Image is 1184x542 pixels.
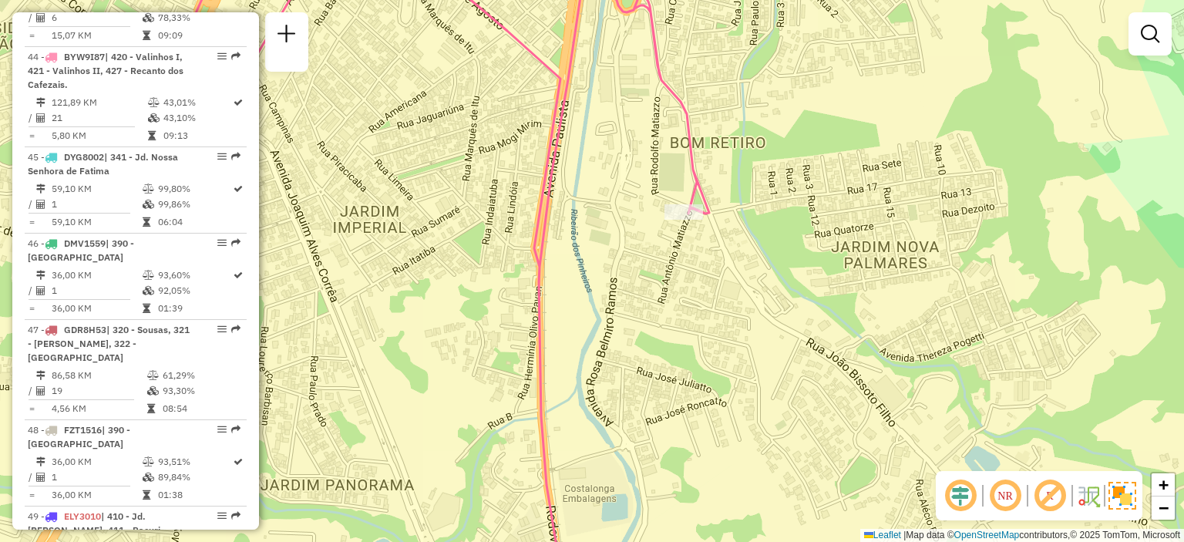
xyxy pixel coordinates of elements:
[217,238,227,247] em: Opções
[51,181,142,197] td: 59,10 KM
[51,268,142,283] td: 36,00 KM
[157,301,232,316] td: 01:39
[1152,473,1175,497] a: Zoom in
[157,283,232,298] td: 92,05%
[143,31,150,40] i: Tempo total em rota
[987,477,1024,514] span: Ocultar NR
[51,383,146,399] td: 19
[64,51,105,62] span: BYW9I87
[64,151,104,163] span: DYG8002
[36,473,45,482] i: Total de Atividades
[28,151,178,177] span: 45 -
[51,10,142,25] td: 6
[28,28,35,43] td: =
[36,371,45,380] i: Distância Total
[28,510,160,536] span: 49 -
[147,386,159,396] i: % de utilização da cubagem
[163,110,232,126] td: 43,10%
[148,113,160,123] i: % de utilização da cubagem
[231,52,240,61] em: Rota exportada
[28,324,190,363] span: | 320 - Sousas, 321 - [PERSON_NAME], 322 - [GEOGRAPHIC_DATA]
[51,470,142,485] td: 1
[143,13,154,22] i: % de utilização da cubagem
[1076,483,1101,508] img: Fluxo de ruas
[143,271,154,280] i: % de utilização do peso
[234,457,243,466] i: Rota otimizada
[28,237,134,263] span: 46 -
[163,128,232,143] td: 09:13
[28,237,134,263] span: | 390 - [GEOGRAPHIC_DATA]
[51,454,142,470] td: 36,00 KM
[28,51,183,90] span: | 420 - Valinhos I, 421 - Valinhos II, 427 - Recanto dos Cafezais.
[157,28,232,43] td: 09:09
[28,301,35,316] td: =
[1159,498,1169,517] span: −
[28,128,35,143] td: =
[28,197,35,212] td: /
[28,283,35,298] td: /
[234,271,243,280] i: Rota otimizada
[162,368,240,383] td: 61,29%
[271,19,302,53] a: Nova sessão e pesquisa
[143,200,154,209] i: % de utilização da cubagem
[954,530,1020,540] a: OpenStreetMap
[64,510,101,522] span: ELY3010
[217,511,227,520] em: Opções
[143,473,154,482] i: % de utilização da cubagem
[51,95,147,110] td: 121,89 KM
[162,383,240,399] td: 93,30%
[28,470,35,485] td: /
[51,283,142,298] td: 1
[64,237,106,249] span: DMV1559
[28,151,178,177] span: | 341 - Jd. Nossa Senhora de Fatima
[36,98,45,107] i: Distância Total
[231,511,240,520] em: Rota exportada
[217,425,227,434] em: Opções
[51,128,147,143] td: 5,80 KM
[64,324,106,335] span: GDR8H53
[864,530,901,540] a: Leaflet
[51,401,146,416] td: 4,56 KM
[217,52,227,61] em: Opções
[36,386,45,396] i: Total de Atividades
[28,51,183,90] span: 44 -
[51,110,147,126] td: 21
[903,530,906,540] span: |
[143,184,154,194] i: % de utilização do peso
[157,214,232,230] td: 06:04
[36,13,45,22] i: Total de Atividades
[147,404,155,413] i: Tempo total em rota
[36,286,45,295] i: Total de Atividades
[36,200,45,209] i: Total de Atividades
[28,424,130,449] span: | 390 - [GEOGRAPHIC_DATA]
[148,98,160,107] i: % de utilização do peso
[143,286,154,295] i: % de utilização da cubagem
[942,477,979,514] span: Ocultar deslocamento
[28,383,35,399] td: /
[143,457,154,466] i: % de utilização do peso
[157,454,232,470] td: 93,51%
[28,424,130,449] span: 48 -
[157,181,232,197] td: 99,80%
[217,325,227,334] em: Opções
[28,110,35,126] td: /
[231,238,240,247] em: Rota exportada
[157,487,232,503] td: 01:38
[28,10,35,25] td: /
[1135,19,1165,49] a: Exibir filtros
[147,371,159,380] i: % de utilização do peso
[148,131,156,140] i: Tempo total em rota
[28,401,35,416] td: =
[157,268,232,283] td: 93,60%
[36,184,45,194] i: Distância Total
[231,325,240,334] em: Rota exportada
[1031,477,1068,514] span: Exibir rótulo
[51,368,146,383] td: 86,58 KM
[231,425,240,434] em: Rota exportada
[1108,482,1136,510] img: Exibir/Ocultar setores
[163,95,232,110] td: 43,01%
[143,304,150,313] i: Tempo total em rota
[36,457,45,466] i: Distância Total
[51,28,142,43] td: 15,07 KM
[64,424,102,436] span: FZT1516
